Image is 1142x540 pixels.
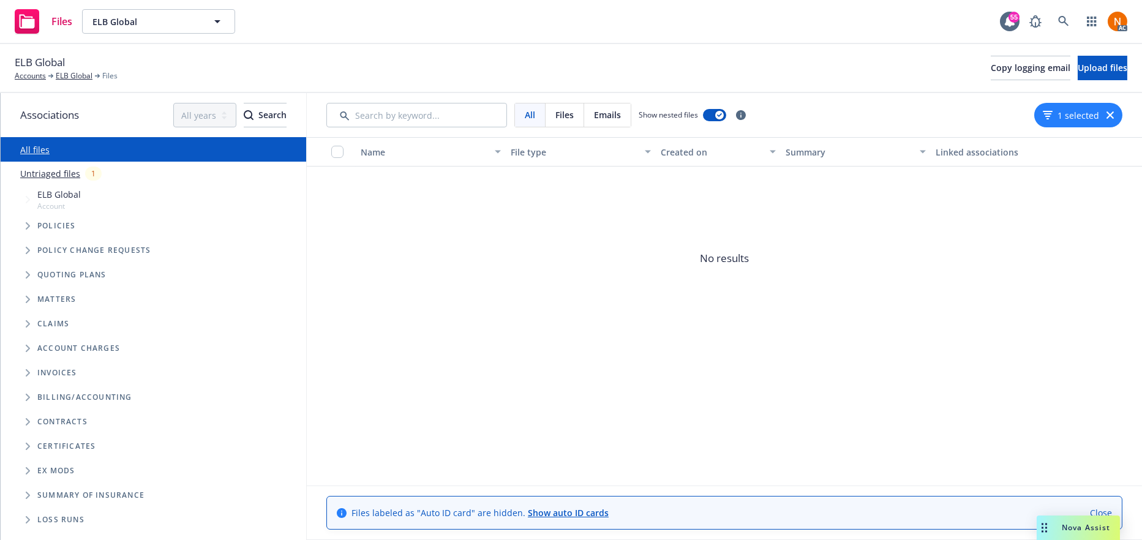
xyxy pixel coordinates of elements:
img: photo [1108,12,1127,31]
button: Upload files [1078,56,1127,80]
span: No results [307,167,1142,350]
span: Emails [594,108,621,121]
span: Files [102,70,118,81]
input: Select all [331,146,344,158]
div: Linked associations [936,146,1076,159]
a: Show auto ID cards [528,507,609,519]
div: Drag to move [1037,516,1052,540]
span: Files [555,108,574,121]
div: 55 [1009,12,1020,23]
span: Nova Assist [1062,522,1110,533]
button: Created on [656,137,781,167]
span: ELB Global [15,54,65,70]
button: File type [506,137,656,167]
span: Account charges [37,345,120,352]
span: Associations [20,107,79,123]
span: Files [51,17,72,26]
div: Name [361,146,487,159]
button: Linked associations [931,137,1081,167]
button: SearchSearch [244,103,287,127]
a: Report a Bug [1023,9,1048,34]
div: Search [244,103,287,127]
button: Nova Assist [1037,516,1120,540]
button: Copy logging email [991,56,1070,80]
span: Ex Mods [37,467,75,474]
button: Summary [781,137,931,167]
span: Account [37,201,81,211]
button: Name [356,137,506,167]
a: Accounts [15,70,46,81]
div: 1 [85,167,102,181]
a: Untriaged files [20,167,80,180]
a: Search [1051,9,1076,34]
div: File type [511,146,637,159]
span: Summary of insurance [37,492,145,499]
span: Matters [37,296,76,303]
span: Copy logging email [991,62,1070,73]
div: Tree Example [1,186,306,385]
span: Contracts [37,418,88,426]
span: Upload files [1078,62,1127,73]
span: ELB Global [92,15,198,28]
span: All [525,108,535,121]
span: Quoting plans [37,271,107,279]
a: ELB Global [56,70,92,81]
span: Billing/Accounting [37,394,132,401]
span: Invoices [37,369,77,377]
span: Show nested files [639,110,698,120]
a: All files [20,144,50,156]
a: Close [1090,506,1112,519]
div: Summary [786,146,912,159]
a: Files [10,4,77,39]
button: 1 selected [1043,109,1099,122]
a: Switch app [1080,9,1104,34]
span: Claims [37,320,69,328]
div: Created on [661,146,762,159]
span: Files labeled as "Auto ID card" are hidden. [351,506,609,519]
svg: Search [244,110,254,120]
input: Search by keyword... [326,103,507,127]
button: ELB Global [82,9,235,34]
span: Loss Runs [37,516,85,523]
span: Policy change requests [37,247,151,254]
span: Policies [37,222,76,230]
span: ELB Global [37,188,81,201]
span: Certificates [37,443,96,450]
